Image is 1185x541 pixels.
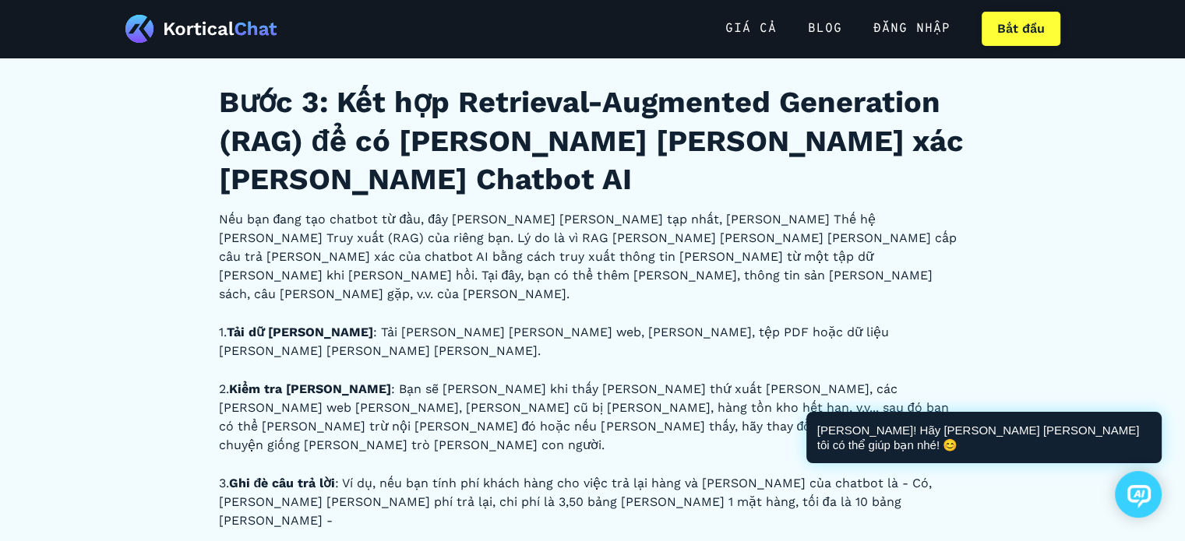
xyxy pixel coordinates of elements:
font: 2. [219,381,229,396]
font: Bắt đầu [997,21,1045,36]
a: Blog [792,12,858,46]
font: : Bạn sẽ [PERSON_NAME] khi thấy [PERSON_NAME] thứ xuất [PERSON_NAME], các [PERSON_NAME] web [PERS... [219,381,955,452]
font: Giá cả [725,21,777,37]
font: : Ví dụ, nếu bạn tính phí khách hàng cho việc trả lại hàng và [PERSON_NAME] của chatbot là - Có, ... [219,476,933,528]
font: Kiểm tra [PERSON_NAME] [229,381,391,396]
font: 3. [219,476,229,490]
font: Đăng nhập [873,21,950,37]
font: Tải dữ [PERSON_NAME] [227,325,373,339]
a: Bắt đầu [982,12,1060,46]
font: Nếu bạn đang tạo chatbot từ đầu, đây [PERSON_NAME] [PERSON_NAME] tạp nhất, [PERSON_NAME] Thế hệ [... [219,212,957,301]
font: : Tải [PERSON_NAME] [PERSON_NAME] web, [PERSON_NAME], tệp PDF hoặc dữ liệu [PERSON_NAME] [PERSON_... [219,325,889,358]
font: Ghi đè câu trả lời [229,476,336,490]
font: Bước 3: Kết hợp Retrieval-Augmented Generation (RAG) để có [PERSON_NAME] [PERSON_NAME] xác [PERSO... [219,85,964,196]
a: Đăng nhập [858,12,966,46]
font: 1. [219,325,227,339]
a: Giá cả [710,12,792,46]
font: Blog [808,21,842,37]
